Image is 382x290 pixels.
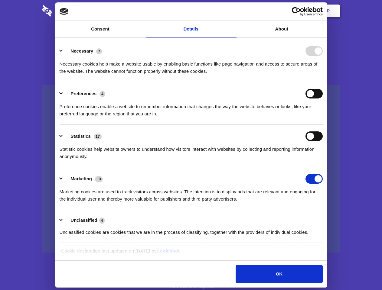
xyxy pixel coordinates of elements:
a: Usercentrics Cookiebot - opens in a new window [270,7,323,16]
a: Contact [245,2,273,20]
label: Necessary [70,48,93,53]
span: 4 [99,217,105,224]
img: logo-wordmark-white-trans-d4663122ce5f474addd5e946df7df03e33cb6a1c49d2221995e7729f52c070b2.svg [42,5,94,17]
button: Marketing (13) [60,174,107,184]
a: Wistia video thumbnail [42,85,340,253]
a: Login [274,2,301,20]
div: Unclassified cookies are cookies that we are in the process of classifying, together with the pro... [60,224,323,236]
a: Pricing [178,2,204,20]
h1: Eliminate Slack Data Loss. [42,27,340,49]
label: Statistics [70,134,91,139]
div: Statistic cookies help website owners to understand how visitors interact with websites by collec... [60,141,323,160]
div: Preference cookies enable a website to remember information that changes the way the website beha... [60,98,323,118]
span: 7 [96,48,102,54]
button: Preferences (4) [60,89,109,98]
a: About [237,21,327,37]
img: logo [60,8,69,15]
button: OK [236,265,322,283]
span: 17 [94,134,102,140]
label: Marketing [70,176,92,181]
div: Necessary cookies help make a website usable by enabling basic functions like page navigation and... [60,56,323,75]
a: Cookiebot [157,248,180,253]
button: Necessary (7) [60,46,106,56]
div: Marketing cookies are used to track visitors across websites. The intention is to display ads tha... [60,184,323,203]
label: Preferences [70,91,96,96]
a: Consent [55,21,146,37]
iframe: Drift Widget Chat Controller [352,260,375,283]
button: Unclassified (4) [60,217,109,224]
span: 4 [100,91,105,97]
button: Statistics (17) [60,131,106,141]
a: Details [146,21,237,37]
h4: Auto-redaction of sensitive data, encrypted data sharing and self-destructing private chats. Shar... [42,55,340,75]
div: Cookie declaration last updated on [DATE] by [57,247,325,259]
span: 13 [95,176,103,182]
